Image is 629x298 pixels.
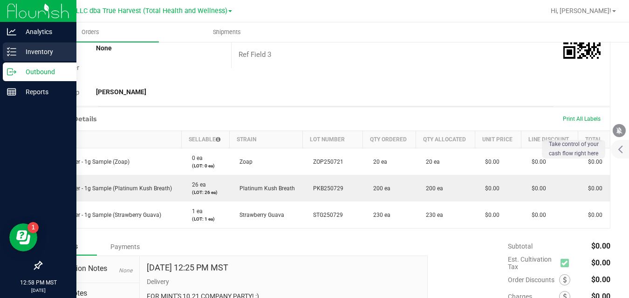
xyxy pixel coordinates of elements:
[527,185,546,192] span: $0.00
[27,222,39,233] iframe: Resource center unread badge
[9,223,37,251] iframe: Resource center
[308,159,343,165] span: ZOP250721
[591,258,610,267] span: $0.00
[527,212,546,218] span: $0.00
[583,185,602,192] span: $0.00
[521,131,578,148] th: Line Discount
[235,212,284,218] span: Strawberry Guava
[48,212,161,218] span: SG - Flower - 1g Sample (Strawberry Guava)
[7,27,16,36] inline-svg: Analytics
[42,131,182,148] th: Item
[480,185,499,192] span: $0.00
[97,238,153,255] div: Payments
[7,87,16,97] inline-svg: Reports
[363,131,416,148] th: Qty Ordered
[583,159,602,165] span: $0.00
[561,257,573,270] span: Calculate cultivation tax
[16,26,72,37] p: Analytics
[591,275,610,284] span: $0.00
[22,22,159,42] a: Orders
[69,28,112,36] span: Orders
[369,159,387,165] span: 20 ea
[421,212,443,218] span: 230 ea
[480,212,499,218] span: $0.00
[308,212,343,218] span: STG250729
[119,267,132,274] span: None
[421,159,440,165] span: 20 ea
[475,131,521,148] th: Unit Price
[303,131,363,148] th: Lot Number
[16,66,72,77] p: Outbound
[187,189,224,196] p: (LOT: 26 ea)
[229,131,303,148] th: Strain
[578,131,610,148] th: Total
[4,278,72,287] p: 12:58 PM MST
[369,185,390,192] span: 200 ea
[591,242,610,250] span: $0.00
[96,44,112,52] strong: None
[416,131,475,148] th: Qty Allocated
[187,155,203,161] span: 0 ea
[147,277,420,287] p: Delivery
[527,159,546,165] span: $0.00
[48,159,130,165] span: SG - Flower - 1g Sample (Zoap)
[159,22,295,42] a: Shipments
[508,256,557,270] span: Est. Cultivation Tax
[508,243,533,250] span: Subtotal
[182,131,229,148] th: Sellable
[200,28,253,36] span: Shipments
[16,86,72,97] p: Reports
[96,88,146,96] strong: [PERSON_NAME]
[48,185,172,192] span: SG - Flower - 1g Sample (Platinum Kush Breath)
[7,47,16,56] inline-svg: Inventory
[235,185,295,192] span: Platinum Kush Breath
[16,46,72,57] p: Inventory
[235,159,253,165] span: Zoap
[7,67,16,76] inline-svg: Outbound
[551,7,611,14] span: Hi, [PERSON_NAME]!
[239,50,271,59] span: Ref Field 3
[421,185,443,192] span: 200 ea
[4,287,72,294] p: [DATE]
[369,212,390,218] span: 230 ea
[508,276,559,284] span: Order Discounts
[480,159,499,165] span: $0.00
[563,116,601,122] span: Print All Labels
[187,181,206,188] span: 26 ea
[187,215,224,222] p: (LOT: 1 ea)
[583,212,602,218] span: $0.00
[48,263,132,274] span: Destination Notes
[27,7,227,15] span: DXR FINANCE 4 LLC dba True Harvest (Total Health and Wellness)
[147,263,228,272] h4: [DATE] 12:25 PM MST
[187,162,224,169] p: (LOT: 0 ea)
[308,185,343,192] span: PKB250729
[187,208,203,215] span: 1 ea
